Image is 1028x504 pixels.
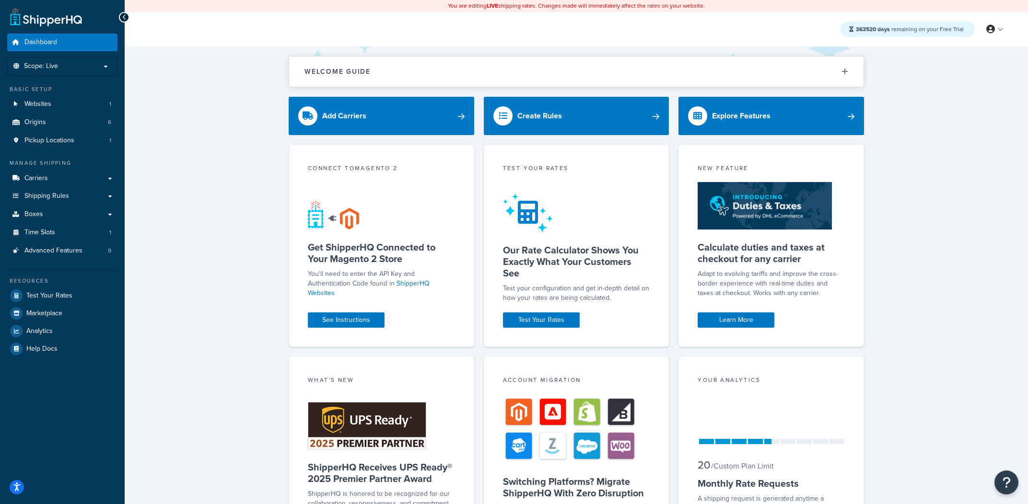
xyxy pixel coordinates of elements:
h2: Welcome Guide [304,68,371,75]
div: Connect to Magento 2 [308,164,455,175]
h5: Get ShipperHQ Connected to Your Magento 2 Store [308,241,455,264]
a: Marketplace [7,305,117,322]
a: Test Your Rates [503,312,580,328]
a: Shipping Rules [7,187,117,205]
span: remaining on your Free Trial [856,25,964,34]
span: 1 [109,137,111,145]
span: Websites [24,100,51,108]
b: LIVE [487,1,498,10]
h5: Switching Platforms? Migrate ShipperHQ With Zero Disruption [503,476,650,499]
strong: 363520 days [856,25,890,34]
small: / Custom Plan Limit [711,460,774,471]
span: Test Your Rates [26,292,72,300]
div: Basic Setup [7,85,117,93]
a: Help Docs [7,340,117,357]
li: Advanced Features [7,242,117,260]
a: Advanced Features9 [7,242,117,260]
a: Explore Features [678,97,864,135]
span: Carriers [24,174,48,183]
a: Dashboard [7,34,117,51]
span: Scope: Live [24,62,58,70]
span: 6 [108,118,111,126]
div: Account Migration [503,376,650,387]
div: Test your configuration and get in-depth detail on how your rates are being calculated. [503,284,650,303]
span: Analytics [26,327,53,335]
a: Learn More [698,312,774,328]
span: Marketplace [26,309,62,318]
span: Help Docs [26,345,58,353]
li: Time Slots [7,224,117,241]
h5: Our Rate Calculator Shows You Exactly What Your Customers See [503,244,650,279]
a: Origins6 [7,114,117,131]
span: 1 [109,100,111,108]
a: Pickup Locations1 [7,132,117,149]
div: What's New [308,376,455,387]
span: Pickup Locations [24,137,74,145]
span: Boxes [24,210,43,218]
li: Pickup Locations [7,132,117,149]
a: Test Your Rates [7,287,117,304]
li: Websites [7,95,117,113]
span: 1 [109,229,111,237]
p: Adapt to evolving tariffs and improve the cross-border experience with real-time duties and taxes... [698,269,845,298]
a: ShipperHQ Websites [308,278,430,298]
div: Add Carriers [322,109,366,123]
span: Dashboard [24,38,57,46]
span: Origins [24,118,46,126]
span: Time Slots [24,229,55,237]
a: Boxes [7,206,117,223]
button: Open Resource Center [994,470,1018,494]
a: Add Carriers [289,97,474,135]
div: Create Rules [517,109,562,123]
span: Advanced Features [24,247,82,255]
h5: Calculate duties and taxes at checkout for any carrier [698,241,845,264]
div: Resources [7,277,117,285]
div: Explore Features [712,109,771,123]
div: Test your rates [503,164,650,175]
img: connect-shq-magento-24cdf84b.svg [308,200,359,229]
a: See Instructions [308,312,385,328]
span: 20 [698,457,710,473]
a: Time Slots1 [7,224,117,241]
div: New Feature [698,164,845,175]
h5: Monthly Rate Requests [698,478,845,489]
div: Manage Shipping [7,159,117,167]
h5: ShipperHQ Receives UPS Ready® 2025 Premier Partner Award [308,461,455,484]
a: Analytics [7,322,117,340]
a: Carriers [7,170,117,187]
div: Your Analytics [698,376,845,387]
span: Shipping Rules [24,192,69,200]
p: You'll need to enter the API Key and Authentication Code found in [308,269,455,298]
a: Create Rules [484,97,669,135]
li: Origins [7,114,117,131]
span: 9 [108,247,111,255]
a: Websites1 [7,95,117,113]
button: Welcome Guide [289,57,864,87]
